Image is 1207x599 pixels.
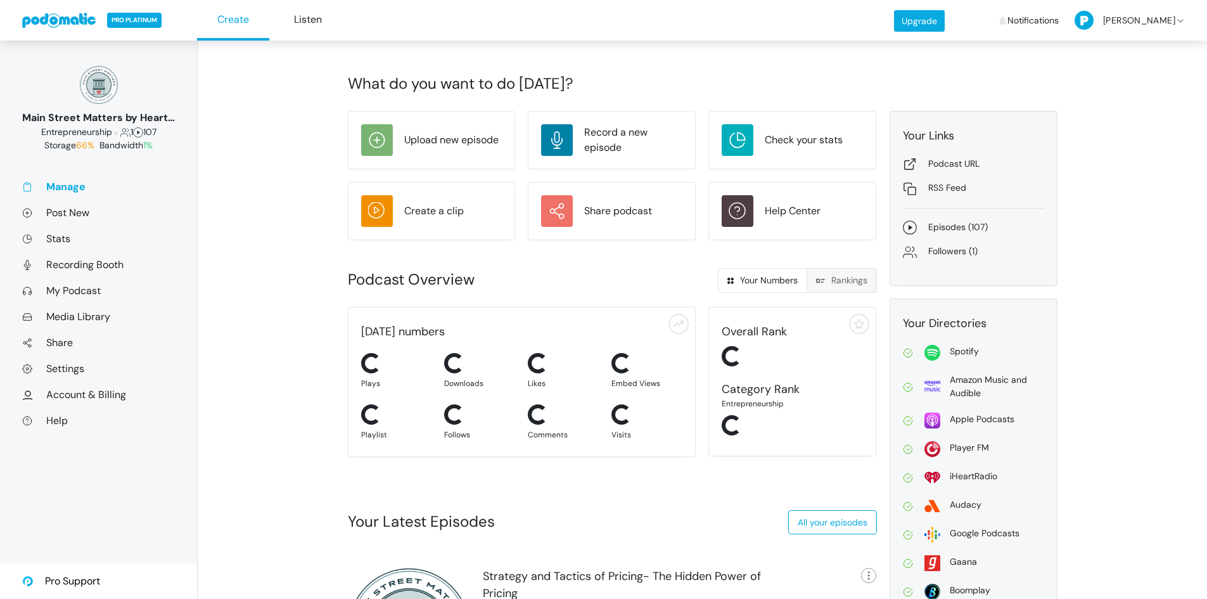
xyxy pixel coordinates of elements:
a: Upgrade [894,10,945,32]
a: Help [22,414,175,427]
span: Business: Entrepreneurship [41,126,112,138]
div: Comments [528,429,599,441]
a: iHeartRadio [903,470,1044,486]
a: Help Center [722,195,863,227]
div: Plays [361,378,432,389]
span: Storage [44,139,97,151]
div: Amazon Music and Audible [950,373,1044,400]
div: Share podcast [584,203,652,219]
img: player_fm-2f731f33b7a5920876a6a59fec1291611fade0905d687326e1933154b96d4679.svg [924,441,940,457]
a: Episodes (107) [903,221,1044,235]
div: What do you want to do [DATE]? [348,72,1057,95]
img: spotify-814d7a4412f2fa8a87278c8d4c03771221523d6a641bdc26ea993aaf80ac4ffe.svg [924,345,940,361]
div: Podcast Overview [348,268,606,291]
div: Create a clip [404,203,464,219]
a: Gaana [903,555,1044,571]
a: RSS Feed [903,181,1044,195]
a: Your Numbers [718,268,807,293]
div: Your Links [903,127,1044,145]
div: Record a new episode [584,125,682,155]
div: Apple Podcasts [950,413,1014,426]
a: Stats [22,232,175,245]
a: My Podcast [22,284,175,297]
span: Followers [120,126,131,138]
a: Record a new episode [541,124,682,156]
div: Playlist [361,429,432,441]
a: Check your stats [722,124,863,156]
div: Follows [444,429,515,441]
span: 1% [143,139,153,151]
span: Notifications [1007,2,1059,39]
a: Pro Support [22,564,100,599]
a: Media Library [22,310,175,323]
a: Create a clip [361,195,502,227]
a: Recording Booth [22,258,175,271]
div: Spotify [950,345,979,358]
a: Share podcast [541,195,682,227]
a: Post New [22,206,175,219]
img: 150x150_17130234.png [80,66,118,104]
div: Embed Views [611,378,682,389]
img: gaana-acdc428d6f3a8bcf3dfc61bc87d1a5ed65c1dda5025f5609f03e44ab3dd96560.svg [924,555,940,571]
div: Google Podcasts [950,527,1019,540]
img: audacy-5d0199fadc8dc77acc7c395e9e27ef384d0cbdead77bf92d3603ebf283057071.svg [924,498,940,514]
div: Your Directories [903,315,1044,332]
div: 1 107 [22,126,175,139]
span: Episodes [133,126,143,138]
div: Likes [528,378,599,389]
div: Your Latest Episodes [348,510,495,533]
div: iHeartRadio [950,470,997,483]
div: Player FM [950,441,989,454]
a: Amazon Music and Audible [903,373,1044,400]
div: [DATE] numbers [355,323,689,340]
div: Overall Rank [722,323,863,340]
span: [PERSON_NAME] [1103,2,1175,39]
div: Main Street Matters by Heart on [GEOGRAPHIC_DATA] [22,110,175,126]
div: Upload new episode [404,132,499,148]
img: i_heart_radio-0fea502c98f50158959bea423c94b18391c60ffcc3494be34c3ccd60b54f1ade.svg [924,470,940,486]
a: Player FM [903,441,1044,457]
img: google-2dbf3626bd965f54f93204bbf7eeb1470465527e396fa5b4ad72d911f40d0c40.svg [924,527,940,543]
a: Rankings [807,268,877,293]
div: Downloads [444,378,515,389]
span: Bandwidth [99,139,153,151]
span: PRO PLATINUM [107,13,162,28]
div: Audacy [950,498,981,512]
a: Upload new episode [361,124,502,156]
a: Share [22,336,175,349]
a: Apple Podcasts [903,413,1044,428]
a: Settings [22,362,175,375]
a: Google Podcasts [903,527,1044,543]
div: Visits [611,429,682,441]
div: Help Center [765,203,821,219]
a: Create [197,1,269,41]
div: Category Rank [722,381,863,398]
a: [PERSON_NAME] [1075,2,1185,39]
a: Manage [22,180,175,193]
span: 66% [76,139,94,151]
a: Audacy [903,498,1044,514]
img: apple-26106266178e1f815f76c7066005aa6211188c2910869e7447b8cdd3a6512788.svg [924,413,940,428]
div: Check your stats [765,132,843,148]
a: Account & Billing [22,388,175,401]
img: P-50-ab8a3cff1f42e3edaa744736fdbd136011fc75d0d07c0e6946c3d5a70d29199b.png [1075,11,1094,30]
img: amazon-69639c57110a651e716f65801135d36e6b1b779905beb0b1c95e1d99d62ebab9.svg [924,378,940,394]
a: Listen [272,1,344,41]
div: Boomplay [950,584,990,597]
div: Entrepreneurship [722,398,863,409]
div: Gaana [950,555,977,569]
a: Followers (1) [903,245,1044,259]
a: Podcast URL [903,157,1044,171]
a: All your episodes [788,510,877,534]
a: Spotify [903,345,1044,361]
